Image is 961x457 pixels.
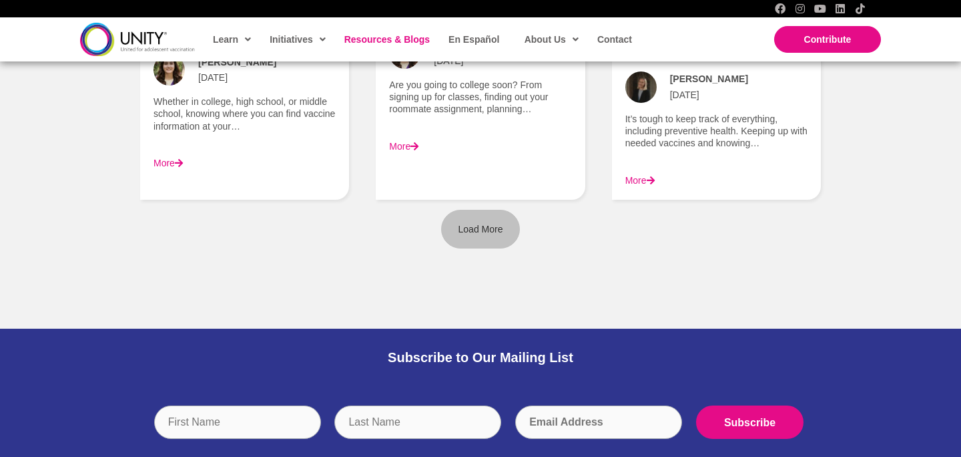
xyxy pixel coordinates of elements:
a: Instagram [795,3,806,14]
a: En Español [442,24,505,55]
a: YouTube [815,3,826,14]
input: Email Address [515,406,682,439]
a: Resources & Blogs [338,24,435,55]
a: LinkedIn [835,3,846,14]
span: Initiatives [270,29,326,49]
span: [PERSON_NAME] [198,56,276,68]
a: About Us [518,24,584,55]
p: Whether in college, high school, or middle school, knowing where you can find vaccine information... [153,96,336,132]
a: More [389,141,418,152]
span: [DATE] [670,89,699,101]
span: About Us [525,29,579,49]
a: Facebook [775,3,785,14]
a: Load More [441,210,521,249]
img: unity-logo-dark [80,23,195,55]
input: Subscribe [696,406,804,439]
span: En Español [448,34,499,45]
span: Learn [213,29,251,49]
a: Contribute [774,26,881,53]
a: More [153,158,183,168]
input: First Name [154,406,321,439]
span: Contribute [804,34,852,45]
a: TikTok [855,3,866,14]
a: Contact [591,24,637,55]
span: [PERSON_NAME] [670,73,748,85]
span: Load More [458,224,503,235]
p: Are you going to college soon? From signing up for classes, finding out your roommate assignment,... [389,79,571,116]
span: Resources & Blogs [344,34,430,45]
span: Contact [597,34,632,45]
span: Subscribe to Our Mailing List [388,350,573,365]
p: It’s tough to keep track of everything, including preventive health. Keeping up with needed vacci... [625,113,808,150]
img: Avatar photo [153,54,185,86]
img: Avatar photo [625,71,657,103]
a: More [625,175,655,186]
input: Last Name [334,406,501,439]
span: [DATE] [198,71,228,84]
